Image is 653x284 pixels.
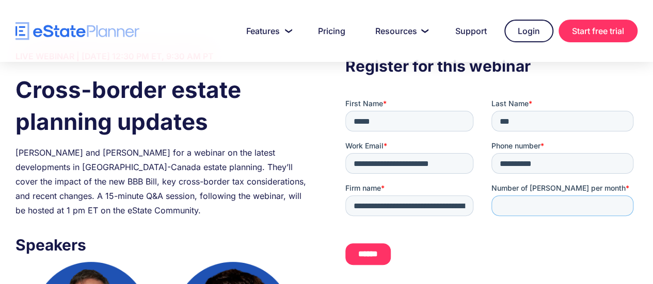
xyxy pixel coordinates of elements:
a: home [15,22,139,40]
div: [PERSON_NAME] and [PERSON_NAME] for a webinar on the latest developments in [GEOGRAPHIC_DATA]-Can... [15,145,308,218]
h1: Cross-border estate planning updates [15,74,308,138]
a: Pricing [306,21,358,41]
a: Features [234,21,300,41]
h3: Register for this webinar [345,54,638,78]
h3: Speakers [15,233,308,257]
iframe: Form 0 [345,98,638,273]
a: Start free trial [559,20,638,42]
a: Resources [363,21,438,41]
a: Login [504,20,553,42]
a: Support [443,21,499,41]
